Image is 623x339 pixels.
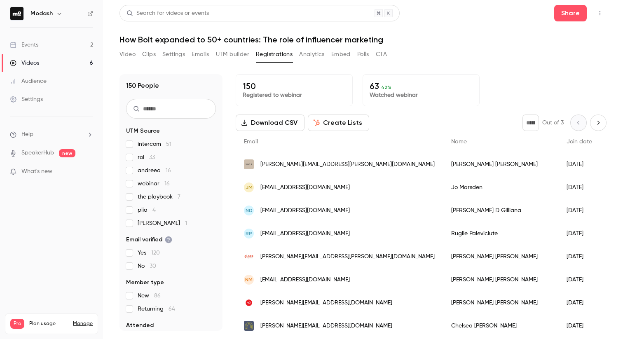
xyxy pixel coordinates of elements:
[542,119,564,127] p: Out of 3
[558,268,600,291] div: [DATE]
[149,154,155,160] span: 33
[443,222,558,245] div: Rugile Paleviciute
[567,139,592,145] span: Join date
[376,48,387,61] button: CTA
[178,194,180,200] span: 7
[260,183,350,192] span: [EMAIL_ADDRESS][DOMAIN_NAME]
[138,166,171,175] span: andreea
[126,81,159,91] h1: 150 People
[151,250,160,256] span: 120
[138,262,156,270] span: No
[21,149,54,157] a: SpeakerHub
[21,167,52,176] span: What's new
[443,314,558,337] div: Chelsea [PERSON_NAME]
[59,149,75,157] span: new
[216,48,249,61] button: UTM builder
[126,127,160,135] span: UTM Source
[29,320,68,327] span: Plan usage
[558,245,600,268] div: [DATE]
[138,292,161,300] span: New
[245,276,253,283] span: NM
[244,252,254,262] img: glossexpress.com
[164,181,170,187] span: 16
[126,236,172,244] span: Email verified
[443,291,558,314] div: [PERSON_NAME] [PERSON_NAME]
[21,130,33,139] span: Help
[243,91,346,99] p: Registered to webinar
[10,319,24,329] span: Pro
[260,160,435,169] span: [PERSON_NAME][EMAIL_ADDRESS][PERSON_NAME][DOMAIN_NAME]
[260,229,350,238] span: [EMAIL_ADDRESS][DOMAIN_NAME]
[299,48,325,61] button: Analytics
[246,230,252,237] span: RP
[166,141,171,147] span: 51
[443,199,558,222] div: [PERSON_NAME] D Gilliana
[558,291,600,314] div: [DATE]
[256,48,293,61] button: Registrations
[119,35,607,44] h1: How Bolt expanded to 50+ countries: The role of influencer marketing
[558,199,600,222] div: [DATE]
[162,48,185,61] button: Settings
[138,249,160,257] span: Yes
[119,48,136,61] button: Video
[443,245,558,268] div: [PERSON_NAME] [PERSON_NAME]
[554,5,587,21] button: Share
[370,81,473,91] p: 63
[30,9,53,18] h6: Modash
[126,9,209,18] div: Search for videos or events
[185,220,187,226] span: 1
[244,298,254,308] img: modash.io
[357,48,369,61] button: Polls
[244,321,254,331] img: amazingco.me
[138,180,170,188] span: webinar
[10,130,93,139] li: help-dropdown-opener
[590,115,607,131] button: Next page
[558,176,600,199] div: [DATE]
[246,207,253,214] span: ND
[443,268,558,291] div: [PERSON_NAME] [PERSON_NAME]
[593,7,607,20] button: Top Bar Actions
[260,206,350,215] span: [EMAIL_ADDRESS][DOMAIN_NAME]
[443,153,558,176] div: [PERSON_NAME] [PERSON_NAME]
[150,263,156,269] span: 30
[558,314,600,337] div: [DATE]
[558,153,600,176] div: [DATE]
[138,193,180,201] span: the playbook
[558,222,600,245] div: [DATE]
[10,95,43,103] div: Settings
[10,59,39,67] div: Videos
[370,91,473,99] p: Watched webinar
[260,322,392,330] span: [PERSON_NAME][EMAIL_ADDRESS][DOMAIN_NAME]
[138,219,187,227] span: [PERSON_NAME]
[138,140,171,148] span: intercom
[152,207,156,213] span: 4
[308,115,369,131] button: Create Lists
[236,115,304,131] button: Download CSV
[126,321,154,330] span: Attended
[166,168,171,173] span: 16
[126,278,164,287] span: Member type
[10,77,47,85] div: Audience
[331,48,351,61] button: Embed
[244,159,254,169] img: tong.global
[381,84,391,90] span: 42 %
[138,153,155,161] span: roi
[10,7,23,20] img: Modash
[154,293,161,299] span: 86
[260,252,435,261] span: [PERSON_NAME][EMAIL_ADDRESS][PERSON_NAME][DOMAIN_NAME]
[192,48,209,61] button: Emails
[142,48,156,61] button: Clips
[246,184,253,191] span: JM
[260,299,392,307] span: [PERSON_NAME][EMAIL_ADDRESS][DOMAIN_NAME]
[10,41,38,49] div: Events
[260,276,350,284] span: [EMAIL_ADDRESS][DOMAIN_NAME]
[138,305,175,313] span: Returning
[138,206,156,214] span: piia
[73,320,93,327] a: Manage
[169,306,175,312] span: 64
[244,139,258,145] span: Email
[443,176,558,199] div: Jo Marsden
[243,81,346,91] p: 150
[451,139,467,145] span: Name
